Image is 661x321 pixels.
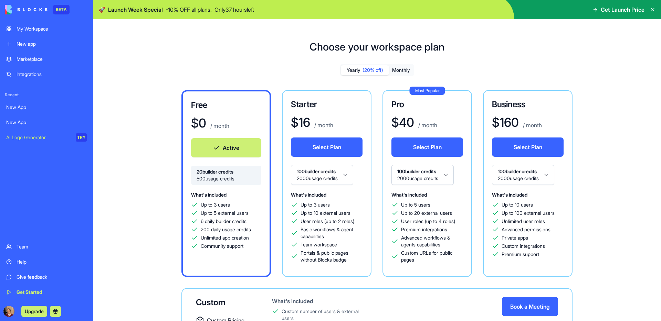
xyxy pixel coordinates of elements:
span: Get Launch Price [601,5,644,14]
h3: Business [492,99,564,110]
h1: $ 160 [492,115,519,129]
div: New App [6,119,87,126]
div: Most Popular [410,87,445,95]
button: Active [191,138,261,157]
button: Select Plan [492,137,564,157]
a: New App [2,115,91,129]
a: Marketplace [2,52,91,66]
p: / month [522,121,542,129]
a: Give feedback [2,270,91,284]
div: What's included [272,297,368,305]
span: 🚀 [98,5,105,14]
span: Unlimited app creation [201,234,249,241]
div: My Workspace [17,25,87,32]
a: Get Started [2,285,91,299]
a: Integrations [2,67,91,81]
span: Basic workflows & agent capabilities [301,226,363,240]
div: Give feedback [17,274,87,280]
button: Select Plan [291,137,363,157]
a: New App [2,100,91,114]
span: 500 usage credits [197,175,256,182]
div: Help [17,258,87,265]
div: TRY [76,133,87,142]
a: Upgrade [21,308,47,314]
a: New app [2,37,91,51]
div: New app [17,41,87,47]
div: Custom [196,297,250,308]
div: Team [17,243,87,250]
span: Up to 3 users [201,201,230,208]
button: Monthly [389,65,413,75]
p: - 10 % OFF all plans. [166,5,212,14]
span: Unlimited user roles [502,218,545,225]
span: (20% off) [363,67,383,74]
div: Get Started [17,289,87,296]
span: Up to 3 users [301,201,330,208]
div: Marketplace [17,56,87,63]
a: BETA [5,5,70,14]
img: logo [5,5,48,14]
h1: $ 40 [391,115,414,129]
h1: $ 16 [291,115,310,129]
span: Up to 5 external users [201,210,249,217]
span: What's included [391,192,427,198]
span: Up to 10 external users [301,210,350,217]
span: Launch Week Special [108,5,163,14]
span: User roles (up to 4 roles) [401,218,455,225]
button: Book a Meeting [502,297,558,316]
span: Advanced workflows & agents capabilities [401,234,463,248]
p: / month [209,122,229,130]
div: AI Logo Generator [6,134,71,141]
h3: Pro [391,99,463,110]
a: Team [2,240,91,254]
div: Integrations [17,71,87,78]
button: Upgrade [21,306,47,317]
div: BETA [53,5,70,14]
span: Premium support [502,251,539,258]
div: New App [6,104,87,111]
p: / month [417,121,437,129]
a: AI Logo GeneratorTRY [2,131,91,144]
span: 200 daily usage credits [201,226,251,233]
span: Private apps [502,234,528,241]
button: Yearly [341,65,389,75]
span: Team workspace [301,241,337,248]
h3: Free [191,100,261,111]
h1: $ 0 [191,116,206,130]
span: 6 daily builder credits [201,218,246,225]
span: Premium integrations [401,226,447,233]
span: Advanced permissions [502,226,550,233]
span: Up to 20 external users [401,210,452,217]
a: Help [2,255,91,269]
span: Custom URLs for public pages [401,250,463,263]
span: Up to 10 users [502,201,533,208]
h1: Choose your workspace plan [309,41,444,53]
span: 20 builder credits [197,168,256,175]
img: ACg8ocJRIDT7cNZee_TooWGnB7YX4EvKNN1fbsqnOOO89ymTG0i3Hdg=s96-c [3,306,14,317]
span: What's included [291,192,326,198]
p: / month [313,121,333,129]
span: Recent [2,92,91,98]
span: What's included [191,192,227,198]
span: Community support [201,243,243,250]
button: Select Plan [391,137,463,157]
span: Up to 5 users [401,201,430,208]
a: My Workspace [2,22,91,36]
p: Only 37 hours left [214,5,254,14]
span: Portals & public pages without Blocks badge [301,250,363,263]
span: Up to 100 external users [502,210,555,217]
span: Custom integrations [502,243,545,250]
h3: Starter [291,99,363,110]
span: User roles (up to 2 roles) [301,218,354,225]
span: What's included [492,192,527,198]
